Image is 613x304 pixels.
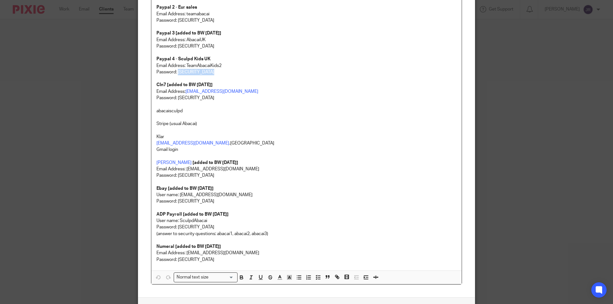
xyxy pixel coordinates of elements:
[156,17,457,24] p: Password: [SECURITY_DATA]
[156,224,457,230] p: Password: [SECURITY_DATA]
[156,198,457,204] p: Password: [SECURITY_DATA]
[211,274,234,281] input: Search for option
[156,166,457,172] p: Email Address: [EMAIL_ADDRESS][DOMAIN_NAME]
[156,5,197,10] strong: Paypal 2 - Eur sales
[156,192,457,198] p: User name: [EMAIL_ADDRESS][DOMAIN_NAME]
[156,121,457,127] p: Stripe (usual Abacai)
[167,83,213,87] strong: [added to BW [DATE]]
[156,88,457,95] p: Email Address:
[174,272,238,282] div: Search for option
[156,134,457,140] p: Klar
[156,244,221,249] strong: Numeral [added to BW [DATE]]
[156,172,457,179] p: Password: [SECURITY_DATA]
[156,256,457,263] p: Password: [SECURITY_DATA]
[156,63,457,76] p: Email Address: TeamAbacaiKids2 Password: [SECURITY_DATA]
[156,57,210,61] strong: Paypal 4 - Sculpd Kids UK
[175,274,210,281] span: Normal text size
[185,89,258,94] a: [EMAIL_ADDRESS][DOMAIN_NAME]
[156,218,457,224] p: User name: SculpdAbacai
[156,95,457,101] p: Password: [SECURITY_DATA]
[156,11,457,17] p: Email Address: teamabacai
[156,141,229,145] a: [EMAIL_ADDRESS][DOMAIN_NAME]
[156,212,229,217] strong: ADP Payroll [added to BW [DATE]]
[156,43,457,49] p: Password: [SECURITY_DATA]
[156,146,457,153] p: Gmail login
[193,160,238,165] strong: [added to BW [DATE]]
[156,31,221,35] strong: Paypal 3 [added to BW [DATE]]
[156,83,166,87] strong: CIn7
[156,140,457,146] p: .[GEOGRAPHIC_DATA]
[156,37,457,43] p: Email Address: AbacaiUK
[156,250,457,256] p: Email Address: [EMAIL_ADDRESS][DOMAIN_NAME]
[156,231,457,237] p: (answer to security questions: abacai1, abacai2, abacai3)
[156,108,457,114] p: abacaisculpd
[156,160,192,165] a: [PERSON_NAME]
[156,186,214,191] strong: Ebay [added to BW [DATE]]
